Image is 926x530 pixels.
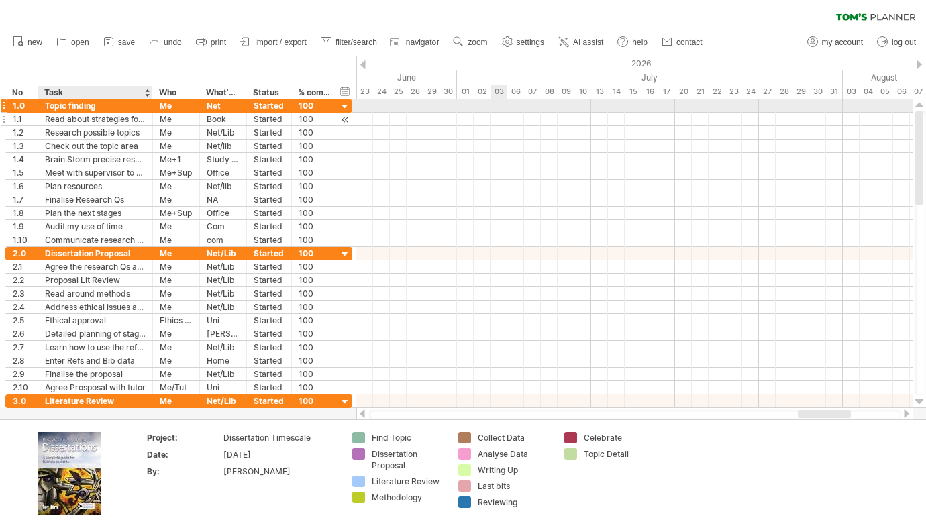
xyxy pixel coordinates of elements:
div: 2.3 [13,287,31,300]
div: Tuesday, 21 July 2026 [692,85,709,99]
div: Started [254,381,285,394]
div: Tuesday, 7 July 2026 [524,85,541,99]
div: Net/Lib [207,301,240,313]
div: 2.2 [13,274,31,286]
div: Monday, 6 July 2026 [507,85,524,99]
div: Writing Up [478,464,551,476]
div: Me [160,354,193,367]
div: Plan resources [45,180,146,193]
span: settings [517,38,544,47]
div: Uni [207,381,240,394]
a: save [100,34,139,51]
div: 100 [299,193,331,206]
div: Net/Lib [207,247,240,260]
span: save [118,38,135,47]
div: Monday, 27 July 2026 [759,85,776,99]
div: Net [207,99,240,112]
div: 100 [299,166,331,179]
div: 2.4 [13,301,31,313]
a: log out [874,34,920,51]
div: Wednesday, 1 July 2026 [457,85,474,99]
div: 100 [299,287,331,300]
div: 100 [299,260,331,273]
div: Started [254,394,285,407]
span: help [632,38,648,47]
div: Wednesday, 15 July 2026 [625,85,641,99]
div: Net/Lib [207,341,240,354]
div: Started [254,301,285,313]
div: Started [254,153,285,166]
div: Me+Sup [160,166,193,179]
div: com [207,233,240,246]
div: Monday, 13 July 2026 [591,85,608,99]
div: Thursday, 30 July 2026 [809,85,826,99]
div: Task [44,86,145,99]
a: import / export [237,34,311,51]
div: 100 [299,274,331,286]
div: Tuesday, 4 August 2026 [860,85,876,99]
div: Friday, 31 July 2026 [826,85,843,99]
div: 2.0 [13,247,31,260]
div: Plan the next stages [45,207,146,219]
div: Status [253,86,284,99]
div: Started [254,260,285,273]
div: Me+1 [160,153,193,166]
div: Methodology [372,492,445,503]
div: Collect Data [478,432,551,443]
div: 1.8 [13,207,31,219]
div: Thursday, 9 July 2026 [558,85,574,99]
div: Started [254,140,285,152]
div: Office [207,166,240,179]
div: Book [207,113,240,125]
div: July 2026 [457,70,843,85]
div: 1.6 [13,180,31,193]
div: 100 [299,247,331,260]
div: Friday, 10 July 2026 [574,85,591,99]
div: Me [160,180,193,193]
div: Dissertation Proposal [372,448,445,471]
div: Net/Lib [207,126,240,139]
div: Audit my use of time [45,220,146,233]
div: Thursday, 6 August 2026 [893,85,910,99]
div: Started [254,99,285,112]
div: Agree Prosposal with tutor [45,381,146,394]
div: Ethical approval [45,314,146,327]
div: 100 [299,126,331,139]
div: Thursday, 23 July 2026 [725,85,742,99]
div: Started [254,166,285,179]
a: new [9,34,46,51]
div: [PERSON_NAME] [223,466,336,477]
span: navigator [406,38,439,47]
div: Friday, 17 July 2026 [658,85,675,99]
div: Net/lib [207,140,240,152]
div: Research possible topics [45,126,146,139]
div: Wednesday, 5 August 2026 [876,85,893,99]
div: Me/Tut [160,381,193,394]
div: 1.5 [13,166,31,179]
div: 100 [299,301,331,313]
div: Started [254,314,285,327]
div: Address ethical issues and prepare ethical statement [45,301,146,313]
div: 100 [299,99,331,112]
span: contact [676,38,703,47]
div: Started [254,368,285,380]
div: 2.7 [13,341,31,354]
span: zoom [468,38,487,47]
div: Started [254,126,285,139]
div: 2.1 [13,260,31,273]
div: Started [254,287,285,300]
div: Ethics Comm [160,314,193,327]
div: Me [160,233,193,246]
div: Tuesday, 28 July 2026 [776,85,792,99]
div: 1.1 [13,113,31,125]
div: Wednesday, 24 June 2026 [373,85,390,99]
div: Wednesday, 8 July 2026 [541,85,558,99]
div: Me [160,113,193,125]
img: ae64b563-e3e0-416d-90a8-e32b171956a1.jpg [38,432,101,515]
div: Reviewing [478,496,551,508]
div: Friday, 24 July 2026 [742,85,759,99]
div: Thursday, 25 June 2026 [390,85,407,99]
div: Literature Review [45,394,146,407]
div: Project: [147,432,221,443]
div: 100 [299,394,331,407]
